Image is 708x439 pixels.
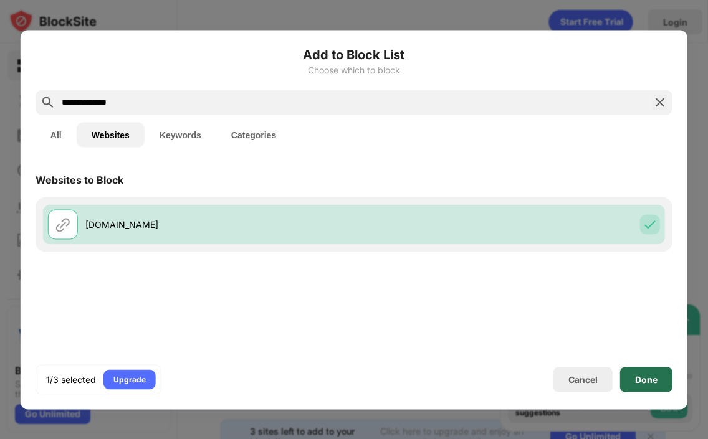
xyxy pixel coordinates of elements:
[36,45,672,64] h6: Add to Block List
[41,95,55,110] img: search.svg
[653,95,667,110] img: search-close
[46,373,96,385] div: 1/3 selected
[85,218,354,231] div: [DOMAIN_NAME]
[36,173,123,186] div: Websites to Block
[36,122,77,147] button: All
[145,122,216,147] button: Keywords
[77,122,145,147] button: Websites
[216,122,291,147] button: Categories
[36,65,672,75] div: Choose which to block
[113,373,146,385] div: Upgrade
[568,374,598,385] div: Cancel
[635,374,658,384] div: Done
[55,217,70,232] img: url.svg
